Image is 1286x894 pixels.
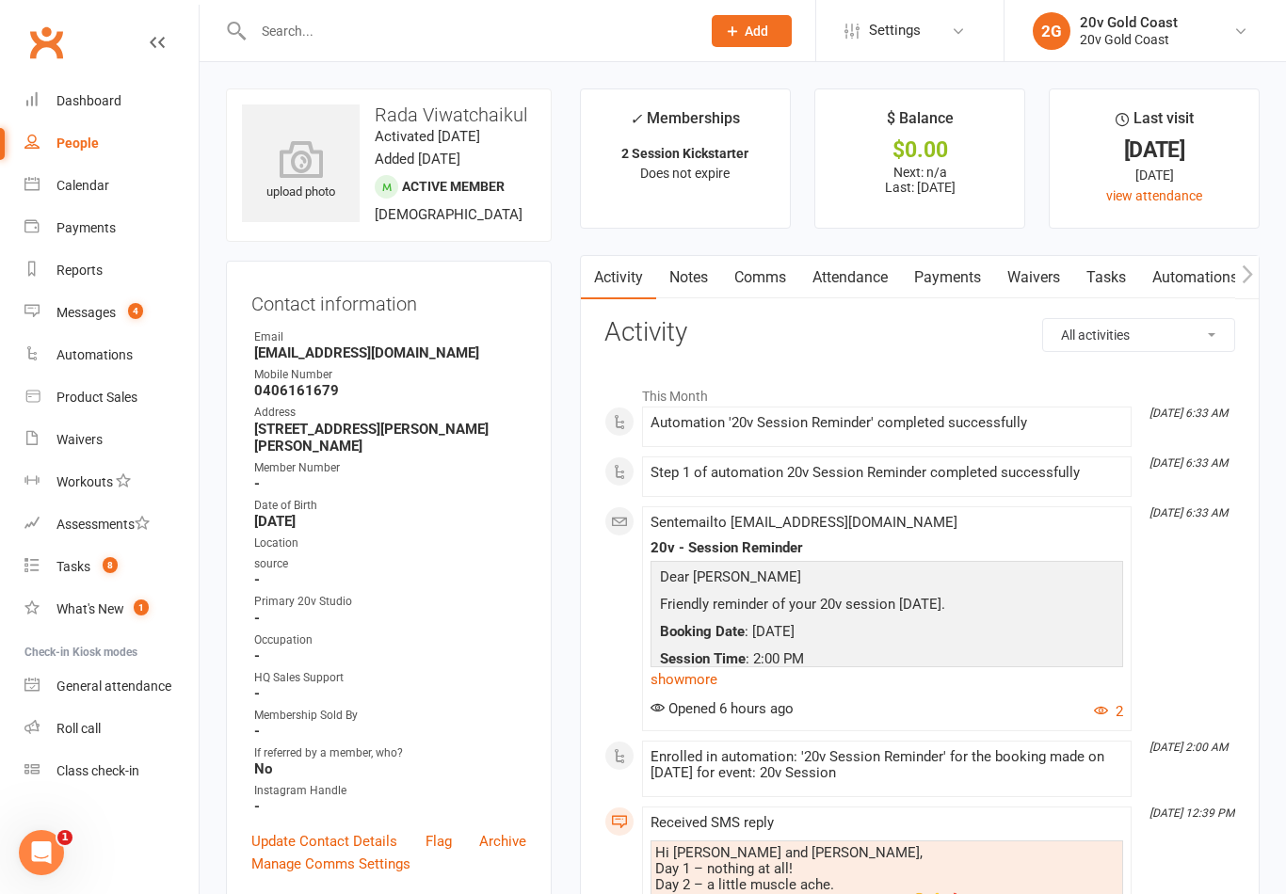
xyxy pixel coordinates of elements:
a: Payments [24,207,199,249]
strong: [DATE] [254,513,526,530]
a: Archive [479,830,526,853]
h3: Rada Viwatchaikul [242,104,536,125]
a: Attendance [799,256,901,299]
a: Roll call [24,708,199,750]
div: Member Number [254,459,526,477]
div: Location [254,535,526,552]
div: People [56,136,99,151]
i: [DATE] 12:39 PM [1149,806,1234,820]
div: Date of Birth [254,497,526,515]
p: Friendly reminder of your 20v session [DATE]. [655,593,1118,620]
div: What's New [56,601,124,616]
time: Activated [DATE] [375,128,480,145]
strong: - [254,571,526,588]
strong: - [254,610,526,627]
a: Dashboard [24,80,199,122]
strong: [STREET_ADDRESS][PERSON_NAME][PERSON_NAME] [254,421,526,455]
i: ✓ [630,110,642,128]
div: Calendar [56,178,109,193]
strong: - [254,798,526,815]
span: [DEMOGRAPHIC_DATA] [375,206,522,223]
a: show more [651,666,1123,693]
a: Waivers [994,256,1073,299]
span: Session Time [660,650,746,667]
iframe: Intercom live chat [19,830,64,875]
i: [DATE] 6:33 AM [1149,456,1228,470]
div: Occupation [254,631,526,649]
strong: 0406161679 [254,382,526,399]
div: Mobile Number [254,366,526,384]
div: If referred by a member, who? [254,744,526,762]
a: Messages 4 [24,292,199,334]
a: Update Contact Details [251,830,397,853]
div: Membership Sold By [254,707,526,725]
span: Sent email to [EMAIL_ADDRESS][DOMAIN_NAME] [651,514,957,531]
div: Instagram Handle [254,782,526,800]
p: : 2:00 PM [655,647,1118,675]
a: People [24,122,199,165]
time: Added [DATE] [375,151,460,168]
a: Activity [581,256,656,299]
i: [DATE] 2:00 AM [1149,741,1228,754]
strong: - [254,647,526,664]
div: Step 1 of automation 20v Session Reminder completed successfully [651,465,1123,481]
a: Reports [24,249,199,292]
a: General attendance kiosk mode [24,665,199,708]
a: Notes [656,256,721,299]
span: Opened 6 hours ago [651,700,794,717]
div: 20v Gold Coast [1080,14,1178,31]
div: Automation '20v Session Reminder' completed successfully [651,415,1123,431]
strong: 2 Session Kickstarter [621,146,748,161]
a: Flag [426,830,452,853]
a: Product Sales [24,376,199,419]
div: $ Balance [887,106,954,140]
button: 2 [1094,700,1123,723]
div: Primary 20v Studio [254,593,526,611]
a: Workouts [24,461,199,503]
a: Tasks 8 [24,546,199,588]
a: Payments [901,256,994,299]
div: HQ Sales Support [254,669,526,687]
div: Payments [56,220,116,235]
span: Booking Date [660,623,745,640]
li: This Month [604,376,1235,407]
a: Manage Comms Settings [251,853,410,875]
strong: - [254,685,526,702]
div: Product Sales [56,390,137,405]
a: What's New1 [24,588,199,631]
div: Address [254,404,526,422]
a: view attendance [1106,188,1202,203]
div: Reports [56,263,103,278]
div: Class check-in [56,763,139,778]
a: Automations [1139,256,1251,299]
div: $0.00 [832,140,1007,160]
span: Settings [869,9,921,52]
button: Add [712,15,792,47]
i: [DATE] 6:33 AM [1149,506,1228,519]
i: [DATE] 6:33 AM [1149,407,1228,420]
div: source [254,555,526,573]
div: Dashboard [56,93,121,108]
a: Clubworx [23,19,70,66]
strong: - [254,475,526,492]
p: Next: n/a Last: [DATE] [832,165,1007,195]
div: General attendance [56,678,171,694]
div: Workouts [56,474,113,489]
p: Dear [PERSON_NAME] [655,566,1118,593]
a: Class kiosk mode [24,750,199,792]
h3: Activity [604,318,1235,347]
strong: [EMAIL_ADDRESS][DOMAIN_NAME] [254,344,526,361]
div: Tasks [56,559,90,574]
h3: Contact information [251,286,526,314]
span: 1 [57,830,72,845]
p: : [DATE] [655,620,1118,647]
a: Tasks [1073,256,1139,299]
div: [DATE] [1067,165,1242,185]
div: Roll call [56,721,101,736]
div: 2G [1033,12,1070,50]
div: Memberships [630,106,740,141]
div: Enrolled in automation: '20v Session Reminder' for the booking made on [DATE] for event: 20v Session [651,749,1123,781]
strong: No [254,760,526,777]
div: 20v - Session Reminder [651,540,1123,556]
div: Assessments [56,517,150,532]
